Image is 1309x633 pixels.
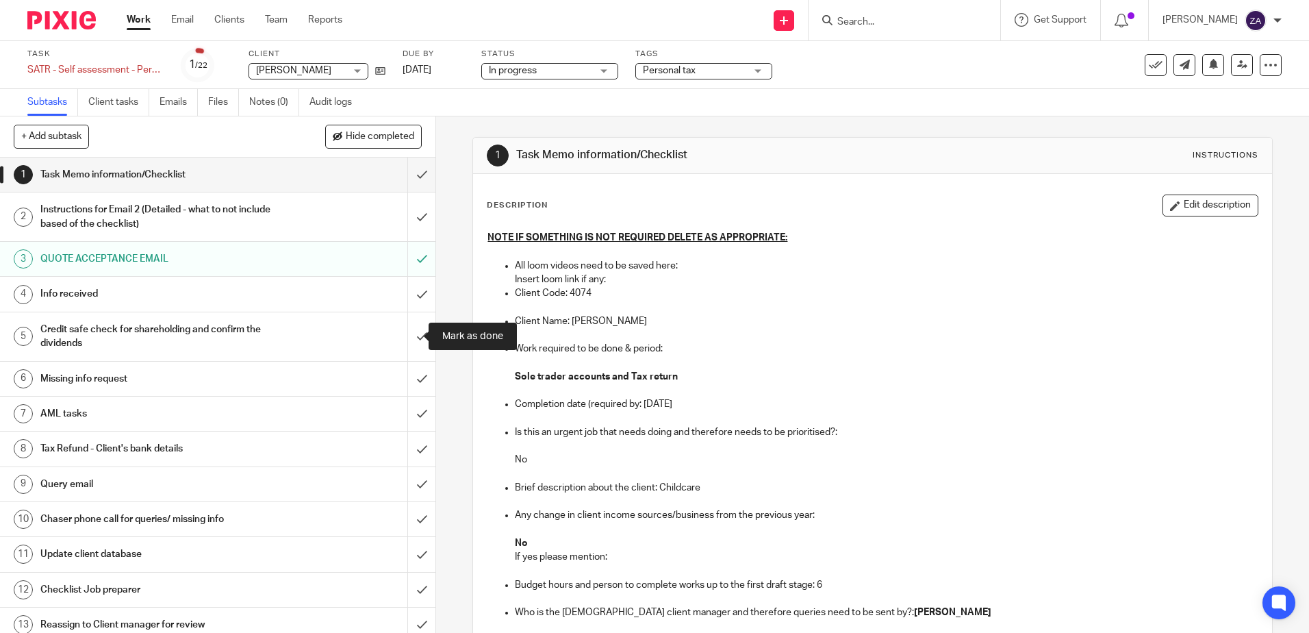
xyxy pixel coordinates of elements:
h1: Query email [40,474,276,495]
div: 3 [14,249,33,269]
a: Notes (0) [249,89,299,116]
h1: Tax Refund - Client's bank details [40,438,276,459]
div: 11 [14,545,33,564]
p: Brief description about the client: Childcare [515,481,1257,495]
div: Instructions [1193,150,1258,161]
a: Clients [214,13,244,27]
span: Personal tax [643,66,696,75]
div: 6 [14,369,33,388]
h1: AML tasks [40,404,276,424]
div: 1 [14,165,33,184]
strong: No [515,538,528,548]
button: Hide completed [325,125,422,148]
p: Who is the [DEMOGRAPHIC_DATA] client manager and therefore queries need to be sent by?: [515,606,1257,619]
a: Email [171,13,194,27]
div: 12 [14,580,33,599]
label: Due by [403,49,464,60]
div: 1 [487,145,509,166]
a: Work [127,13,151,27]
p: Description [487,200,548,211]
div: 5 [14,327,33,346]
div: 9 [14,475,33,494]
div: SATR - Self assessment - Personal tax return 24/25 [27,63,164,77]
button: Edit description [1162,195,1258,216]
a: Emails [160,89,198,116]
div: 10 [14,510,33,529]
label: Task [27,49,164,60]
label: Client [249,49,385,60]
a: Team [265,13,288,27]
label: Status [481,49,618,60]
p: Any change in client income sources/business from the previous year: [515,508,1257,522]
h1: Missing info request [40,369,276,389]
span: Hide completed [346,132,414,142]
p: Client Code: 4074 [515,286,1257,300]
h1: Instructions for Email 2 (Detailed - what to not include based of the checklist) [40,199,276,234]
p: Client Name: [PERSON_NAME] [515,314,1257,328]
small: /22 [195,62,207,69]
p: [PERSON_NAME] [1162,13,1238,27]
p: If yes please mention: [515,550,1257,564]
img: svg%3E [1245,10,1267,32]
div: 4 [14,285,33,304]
h1: Credit safe check for shareholding and confirm the dividends [40,319,276,354]
p: Completion date (required by: [DATE] [515,397,1257,411]
p: All loom videos need to be saved here: [515,259,1257,273]
span: In progress [489,66,537,75]
span: Get Support [1034,15,1086,25]
p: No [515,453,1257,467]
strong: [PERSON_NAME] [914,608,991,617]
h1: Info received [40,284,276,304]
p: Is this an urgent job that needs doing and therefore needs to be prioritised?: [515,425,1257,439]
h1: Update client database [40,544,276,564]
a: Audit logs [309,89,362,116]
h1: QUOTE ACCEPTANCE EMAIL [40,249,276,269]
span: [DATE] [403,65,431,75]
h1: Task Memo information/Checklist [516,148,902,162]
strong: Sole trader accounts and Tax return [515,372,678,382]
label: Tags [635,49,772,60]
img: Pixie [27,11,96,29]
div: 1 [189,57,207,73]
a: Reports [308,13,342,27]
p: Budget hours and person to complete works up to the first draft stage: 6 [515,578,1257,592]
button: + Add subtask [14,125,89,148]
u: NOTE IF SOMETHING IS NOT REQUIRED DELETE AS APPROPRIATE: [487,233,787,243]
p: Work required to be done & period: [515,342,1257,356]
h1: Task Memo information/Checklist [40,164,276,185]
div: 7 [14,404,33,423]
p: Insert loom link if any: [515,273,1257,286]
div: 2 [14,208,33,227]
a: Client tasks [88,89,149,116]
input: Search [836,16,959,29]
span: [PERSON_NAME] [256,66,331,75]
a: Files [208,89,239,116]
div: 8 [14,439,33,458]
a: Subtasks [27,89,78,116]
h1: Checklist Job preparer [40,580,276,600]
h1: Chaser phone call for queries/ missing info [40,509,276,530]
